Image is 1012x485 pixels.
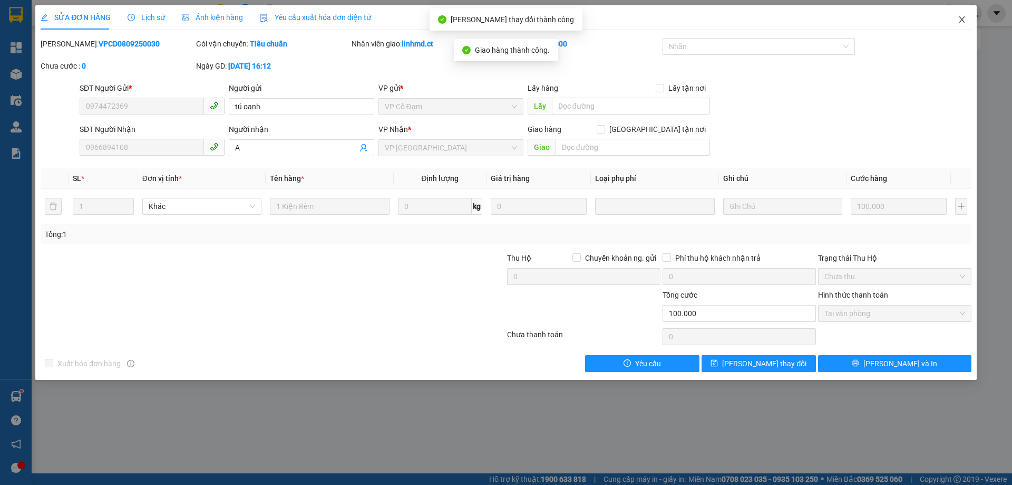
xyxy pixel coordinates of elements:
div: Gói vận chuyển: [196,38,349,50]
span: Giao hàng thành công. [475,46,550,54]
span: Giá trị hàng [491,174,530,183]
span: kg [472,198,482,215]
span: Lấy hàng [528,84,558,92]
span: Chưa thu [824,269,965,284]
span: Đơn vị tính [142,174,182,183]
span: [PERSON_NAME] thay đổi [722,358,806,369]
span: SỬA ĐƠN HÀNG [41,13,111,22]
span: Lấy [528,98,552,115]
span: Giao hàng [528,125,561,134]
input: Ghi Chú [723,198,842,215]
label: Hình thức thanh toán [818,291,888,299]
span: Tại văn phòng [824,306,965,321]
span: printer [852,359,859,368]
li: Cổ Đạm, xã [GEOGRAPHIC_DATA], [GEOGRAPHIC_DATA] [99,26,441,39]
div: SĐT Người Nhận [80,123,225,135]
div: Người gửi [229,82,374,94]
span: Định lượng [421,174,459,183]
button: printer[PERSON_NAME] và In [818,355,971,372]
span: info-circle [127,360,134,367]
input: 0 [491,198,587,215]
div: VP gửi [378,82,523,94]
span: Yêu cầu [635,358,661,369]
span: Giao [528,139,556,156]
li: Hotline: 1900252555 [99,39,441,52]
button: delete [45,198,62,215]
span: [GEOGRAPHIC_DATA] tận nơi [605,123,710,135]
input: 0 [851,198,947,215]
div: Ngày GD: [196,60,349,72]
input: Dọc đường [552,98,710,115]
th: Loại phụ phí [591,168,718,189]
div: [PERSON_NAME]: [41,38,194,50]
span: save [711,359,718,368]
span: Thu Hộ [507,254,531,262]
button: save[PERSON_NAME] thay đổi [702,355,816,372]
input: Dọc đường [556,139,710,156]
span: Tổng cước [663,291,697,299]
span: exclamation-circle [624,359,631,368]
span: edit [41,14,48,21]
b: 0 [82,62,86,70]
div: Trạng thái Thu Hộ [818,252,971,264]
span: clock-circle [128,14,135,21]
span: check-circle [462,46,471,54]
div: Nhân viên giao: [352,38,505,50]
span: Ảnh kiện hàng [182,13,243,22]
div: Chưa cước : [41,60,194,72]
span: check-circle [438,15,446,24]
div: Người nhận [229,123,374,135]
span: Xuất hóa đơn hàng [53,358,125,369]
span: user-add [359,144,368,152]
span: SL [73,174,81,183]
img: logo.jpg [13,13,66,66]
span: VP Mỹ Đình [385,140,517,156]
div: SĐT Người Gửi [80,82,225,94]
span: Tên hàng [270,174,304,183]
span: close [958,15,966,24]
span: Chuyển khoản ng. gửi [581,252,660,264]
th: Ghi chú [719,168,846,189]
div: Chưa thanh toán [506,329,661,347]
span: [PERSON_NAME] và In [863,358,937,369]
span: Phí thu hộ khách nhận trả [671,252,765,264]
div: Tổng: 1 [45,229,391,240]
b: linhmd.ct [402,40,433,48]
span: VP Cổ Đạm [385,99,517,115]
span: VP Nhận [378,125,408,134]
button: plus [955,198,967,215]
span: phone [210,142,218,151]
img: icon [260,14,268,22]
button: exclamation-circleYêu cầu [585,355,699,372]
span: Cước hàng [851,174,887,183]
span: phone [210,101,218,110]
span: Yêu cầu xuất hóa đơn điện tử [260,13,371,22]
span: Lịch sử [128,13,165,22]
div: Cước rồi : [507,38,660,50]
button: Close [947,5,977,35]
span: Khác [149,198,255,214]
b: VPCD0809250030 [99,40,160,48]
input: VD: Bàn, Ghế [270,198,389,215]
span: picture [182,14,189,21]
span: [PERSON_NAME] thay đổi thành công [451,15,574,24]
b: [DATE] 16:12 [228,62,271,70]
b: Tiêu chuẩn [250,40,287,48]
b: GỬI : VP [GEOGRAPHIC_DATA] [13,77,157,112]
span: Lấy tận nơi [664,82,710,94]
